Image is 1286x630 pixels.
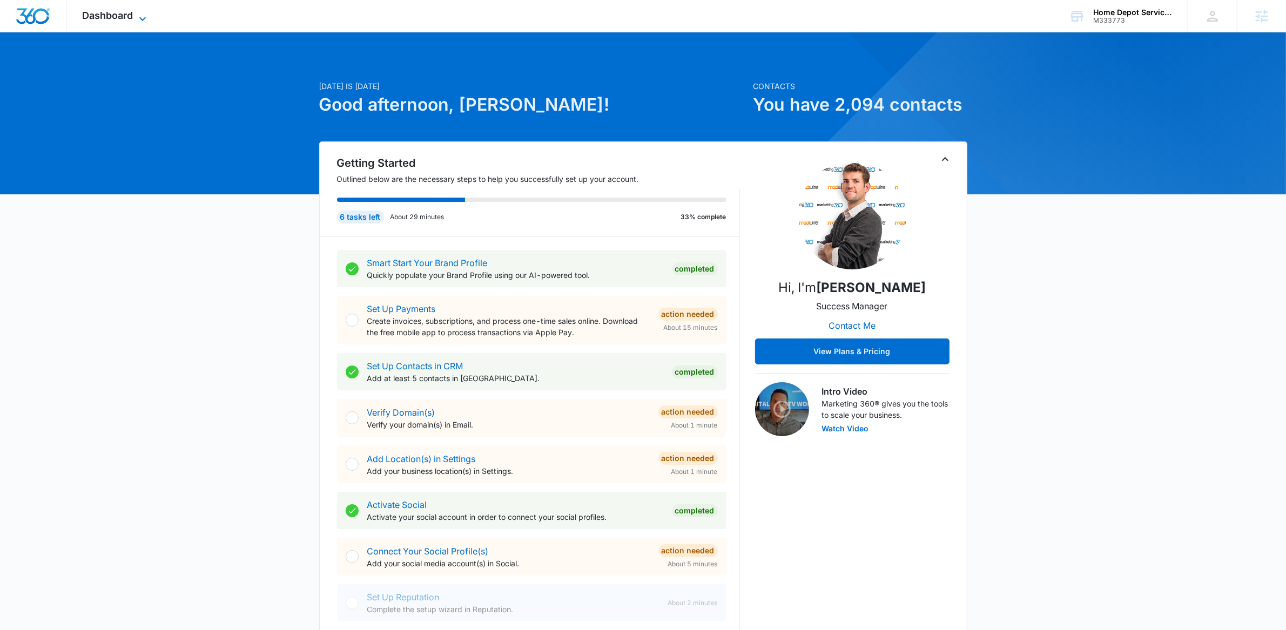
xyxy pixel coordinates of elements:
[319,80,747,92] p: [DATE] is [DATE]
[30,17,53,26] div: v 4.0.24
[367,258,488,268] a: Smart Start Your Brand Profile
[798,161,906,269] img: Jack Bingham
[367,465,650,477] p: Add your business location(s) in Settings.
[390,212,445,222] p: About 29 minutes
[671,421,718,430] span: About 1 minute
[367,453,476,464] a: Add Location(s) in Settings
[671,467,718,477] span: About 1 minute
[367,407,435,418] a: Verify Domain(s)
[367,546,489,557] a: Connect Your Social Profile(s)
[17,17,26,26] img: logo_orange.svg
[367,604,659,615] p: Complete the setup wizard in Reputation.
[367,269,663,281] p: Quickly populate your Brand Profile using our AI-powered tool.
[367,558,650,569] p: Add your social media account(s) in Social.
[83,10,133,21] span: Dashboard
[822,398,950,421] p: Marketing 360® gives you the tools to scale your business.
[367,372,663,384] p: Add at least 5 contacts in [GEOGRAPHIC_DATA].
[939,153,952,166] button: Toggle Collapse
[337,211,384,223] div: 6 tasks left
[817,300,888,313] p: Success Manager
[658,405,718,418] div: Action Needed
[28,28,119,37] div: Domain: [DOMAIN_NAME]
[367,315,650,338] p: Create invoices, subscriptions, and process one-time sales online. Download the free mobile app t...
[778,278,926,297] p: Hi, I'm
[658,308,718,321] div: Action Needed
[41,64,97,71] div: Domain Overview
[367,303,436,314] a: Set Up Payments
[672,504,718,517] div: Completed
[818,313,886,338] button: Contact Me
[658,544,718,557] div: Action Needed
[658,452,718,465] div: Action Needed
[681,212,726,222] p: 33% complete
[753,80,967,92] p: Contacts
[822,425,869,432] button: Watch Video
[755,382,809,436] img: Intro Video
[337,173,740,185] p: Outlined below are the necessary steps to help you successfully set up your account.
[816,280,926,295] strong: [PERSON_NAME]
[755,338,950,364] button: View Plans & Pricing
[367,419,650,430] p: Verify your domain(s) in Email.
[319,92,747,118] h1: Good afternoon, [PERSON_NAME]!
[1093,8,1172,17] div: account name
[668,598,718,608] span: About 2 minutes
[17,28,26,37] img: website_grey.svg
[29,63,38,71] img: tab_domain_overview_orange.svg
[367,511,663,523] p: Activate your social account in order to connect your social profiles.
[107,63,116,71] img: tab_keywords_by_traffic_grey.svg
[367,499,427,510] a: Activate Social
[668,559,718,569] span: About 5 minutes
[119,64,182,71] div: Keywords by Traffic
[1093,17,1172,24] div: account id
[672,365,718,378] div: Completed
[367,361,463,371] a: Set Up Contacts in CRM
[337,155,740,171] h2: Getting Started
[664,323,718,333] span: About 15 minutes
[753,92,967,118] h1: You have 2,094 contacts
[822,385,950,398] h3: Intro Video
[672,262,718,275] div: Completed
